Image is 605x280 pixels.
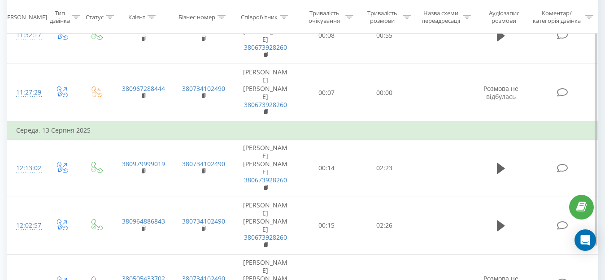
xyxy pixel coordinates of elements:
div: 12:13:02 [16,159,35,177]
div: Коментар/категорія дзвінка [531,9,583,25]
td: 00:15 [298,197,356,254]
div: Аудіозапис розмови [481,9,527,25]
a: 380734102490 [182,27,225,35]
td: 00:08 [298,7,356,64]
div: [PERSON_NAME] [2,13,47,21]
a: 380967288444 [122,84,165,93]
div: Клієнт [128,13,145,21]
a: 380734102490 [182,159,225,168]
a: 380673928260 [244,176,287,184]
a: 380964886843 [122,217,165,225]
div: 11:27:29 [16,84,35,101]
a: 380979999019 [122,159,165,168]
div: Тривалість розмови [364,9,401,25]
td: Середа, 13 Серпня 2025 [7,121,598,139]
td: [PERSON_NAME] [PERSON_NAME] [233,139,298,197]
div: Тривалість очікування [306,9,343,25]
td: 00:55 [356,7,413,64]
a: 380675697050 [122,27,165,35]
div: Бізнес номер [178,13,215,21]
div: Назва схеми переадресації [421,9,461,25]
a: 380673928260 [244,100,287,109]
div: 11:32:17 [16,26,35,44]
td: 00:00 [356,64,413,122]
div: 12:02:57 [16,217,35,234]
div: Співробітник [241,13,278,21]
td: 02:23 [356,139,413,197]
td: [PERSON_NAME] [PERSON_NAME] [233,197,298,254]
div: Open Intercom Messenger [575,229,596,251]
a: 380734102490 [182,84,225,93]
span: Розмова не відбулась [483,84,518,101]
a: 380734102490 [182,217,225,225]
a: 380673928260 [244,43,287,52]
div: Статус [86,13,104,21]
td: [PERSON_NAME] [PERSON_NAME] [233,7,298,64]
td: [PERSON_NAME] [PERSON_NAME] [233,64,298,122]
td: 00:14 [298,139,356,197]
td: 00:07 [298,64,356,122]
div: Тип дзвінка [50,9,70,25]
td: 02:26 [356,197,413,254]
a: 380673928260 [244,233,287,241]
